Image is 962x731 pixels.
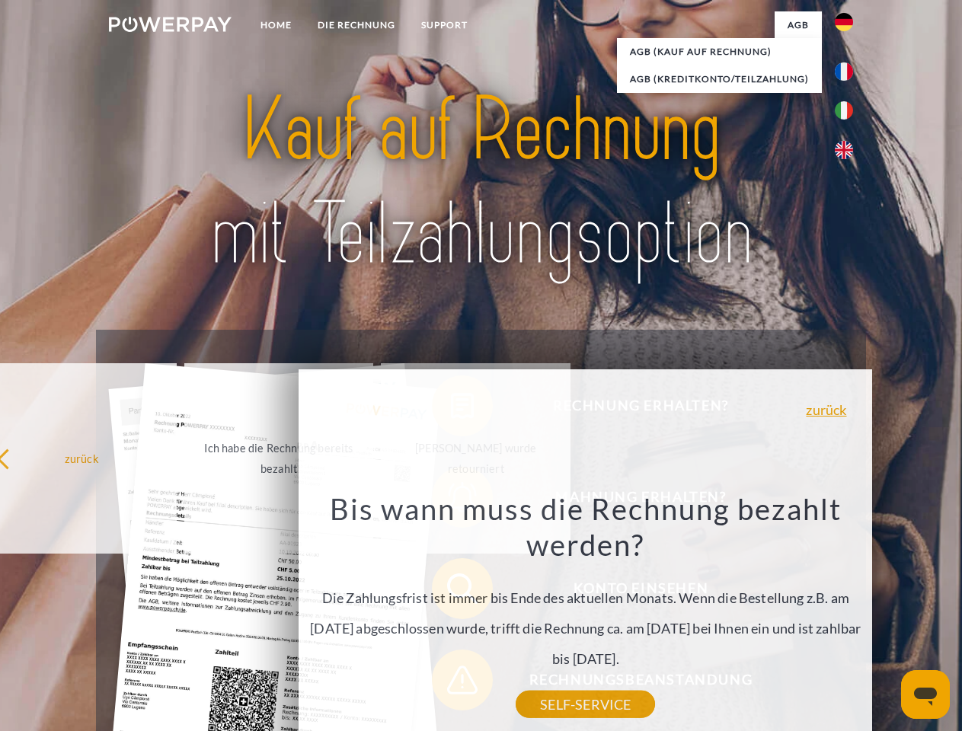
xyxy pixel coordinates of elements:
a: Home [248,11,305,39]
a: SELF-SERVICE [516,691,655,718]
a: zurück [806,403,846,417]
div: Die Zahlungsfrist ist immer bis Ende des aktuellen Monats. Wenn die Bestellung z.B. am [DATE] abg... [308,490,864,704]
iframe: Schaltfläche zum Öffnen des Messaging-Fensters [901,670,950,719]
a: AGB (Kauf auf Rechnung) [617,38,822,65]
div: Ich habe die Rechnung bereits bezahlt [193,438,365,479]
img: en [835,141,853,159]
img: fr [835,62,853,81]
a: DIE RECHNUNG [305,11,408,39]
a: agb [775,11,822,39]
a: SUPPORT [408,11,481,39]
img: de [835,13,853,31]
img: title-powerpay_de.svg [145,73,817,292]
img: logo-powerpay-white.svg [109,17,232,32]
h3: Bis wann muss die Rechnung bezahlt werden? [308,490,864,563]
a: AGB (Kreditkonto/Teilzahlung) [617,65,822,93]
img: it [835,101,853,120]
